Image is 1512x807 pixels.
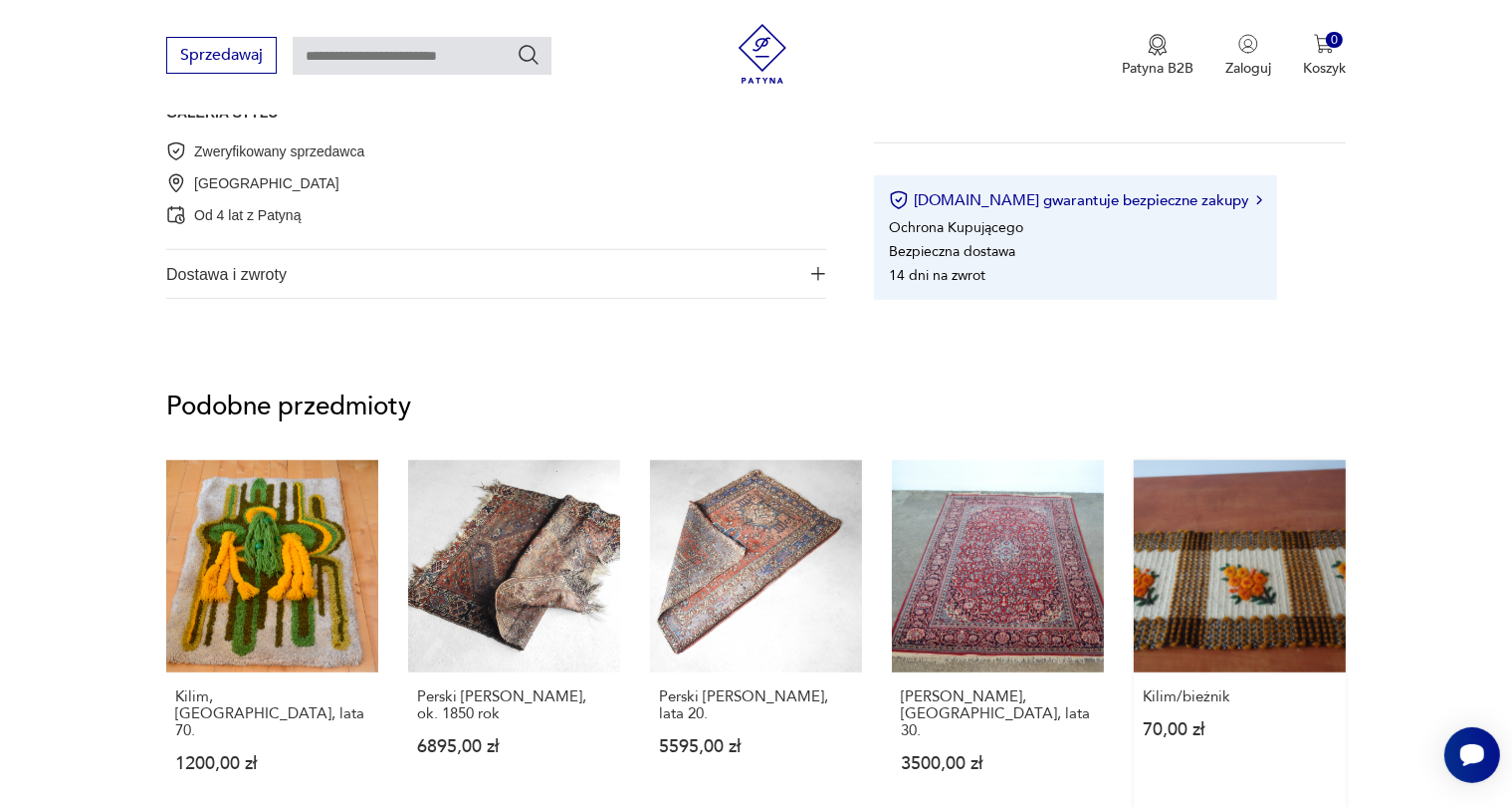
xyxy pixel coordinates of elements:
[1303,34,1346,78] button: 0Koszyk
[889,190,909,210] img: Ikona certyfikatu
[1303,59,1346,78] p: Koszyk
[1256,195,1262,205] img: Ikona strzałki w prawo
[1225,34,1271,78] button: Zaloguj
[659,738,853,755] p: 5595,00 zł
[166,37,277,74] button: Sprzedawaj
[733,24,792,84] img: Patyna - sklep z meblami i dekoracjami vintage
[166,141,186,161] img: Zweryfikowany sprzedawca
[417,688,611,722] p: Perski [PERSON_NAME], ok. 1850 rok
[166,250,798,298] span: Dostawa i zwroty
[889,241,1015,260] li: Bezpieczna dostawa
[901,688,1095,739] p: [PERSON_NAME], [GEOGRAPHIC_DATA], lata 30.
[1444,727,1500,783] iframe: Smartsupp widget button
[166,100,826,250] div: Ikona plusaO sprzedawcy
[417,738,611,755] p: 6895,00 zł
[1122,59,1193,78] p: Patyna B2B
[889,265,985,284] li: 14 dni na zwrot
[517,43,540,67] button: Szukaj
[1122,34,1193,78] button: Patyna B2B
[1326,32,1343,49] div: 0
[1148,34,1168,56] img: Ikona medalu
[1238,34,1258,54] img: Ikonka użytkownika
[659,688,853,722] p: Perski [PERSON_NAME], lata 20.
[175,755,369,772] p: 1200,00 zł
[901,755,1095,772] p: 3500,00 zł
[1143,721,1337,738] p: 70,00 zł
[1314,34,1334,54] img: Ikona koszyka
[166,173,186,193] img: Zielona Góra
[1122,34,1193,78] a: Ikona medaluPatyna B2B
[166,205,186,225] img: Od 4 lat z Patyną
[166,105,278,121] a: GALERIA STYLU
[175,688,369,739] p: Kilim, [GEOGRAPHIC_DATA], lata 70.
[889,217,1023,236] li: Ochrona Kupującego
[194,206,301,225] p: Od 4 lat z Patyną
[1225,59,1271,78] p: Zaloguj
[166,50,277,64] a: Sprzedawaj
[194,142,364,161] p: Zweryfikowany sprzedawca
[166,395,1346,418] p: Podobne przedmioty
[166,250,826,298] button: Ikona plusaDostawa i zwroty
[1143,688,1337,705] p: Kilim/bieżnik
[811,267,825,281] img: Ikona plusa
[889,190,1262,210] button: [DOMAIN_NAME] gwarantuje bezpieczne zakupy
[194,174,339,193] p: [GEOGRAPHIC_DATA]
